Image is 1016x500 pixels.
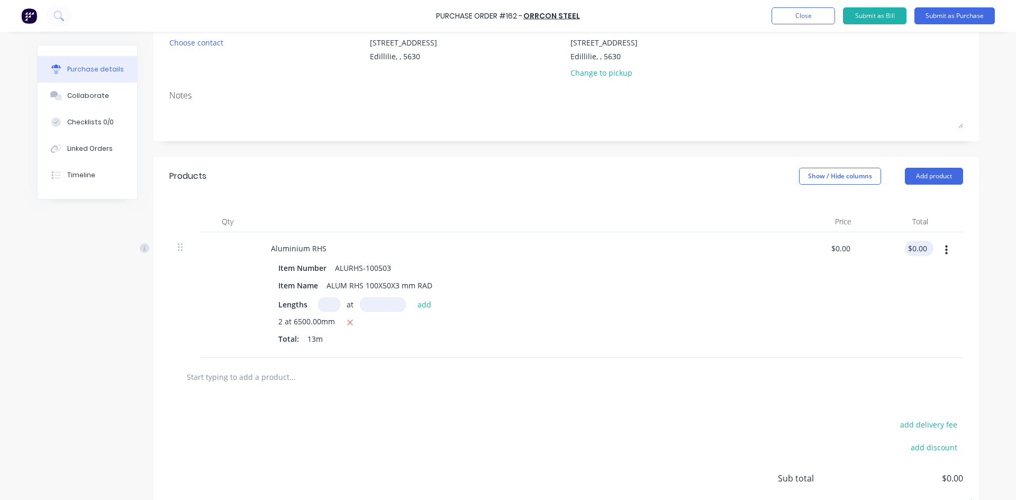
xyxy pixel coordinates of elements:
div: Checklists 0/0 [67,117,114,127]
div: at [347,299,353,310]
button: Linked Orders [38,135,137,162]
button: Purchase details [38,56,137,83]
button: Submit as Bill [843,7,906,24]
span: 2 at 6500.00mm [278,316,335,329]
button: Checklists 0/0 [38,109,137,135]
div: Price [783,211,860,232]
span: Lengths [278,299,307,310]
div: Edillilie, , 5630 [370,51,437,62]
div: [STREET_ADDRESS] [570,37,638,48]
button: add [412,298,437,311]
div: Item Name [274,278,322,293]
button: add discount [904,440,963,454]
div: Notes [169,89,963,102]
div: Linked Orders [67,144,113,153]
a: Orrcon Steel [523,11,580,21]
div: ALURHS-100503 [331,260,395,276]
img: Factory [21,8,37,24]
div: Purchase Order #162 - [436,11,522,22]
div: ALUM RHS 100X50X3 mm RAD [322,278,437,293]
button: Add product [905,168,963,185]
button: Submit as Purchase [914,7,995,24]
div: Collaborate [67,91,109,101]
button: Show / Hide columns [799,168,881,185]
span: Total: [278,333,299,344]
input: Start typing to add a product... [186,366,398,387]
div: Aluminium RHS [262,241,335,256]
span: $0.00 [857,472,963,485]
div: Change to pickup [570,67,638,78]
div: Products [169,170,206,183]
div: Total [860,211,937,232]
div: Item Number [274,260,331,276]
button: Timeline [38,162,137,188]
div: [STREET_ADDRESS] [370,37,437,48]
button: Close [772,7,835,24]
button: add delivery fee [894,417,963,431]
div: Purchase details [67,65,124,74]
span: 13m [307,333,323,344]
div: Qty [201,211,254,232]
span: Sub total [778,472,857,485]
div: Choose contact [169,37,223,48]
div: Edillilie, , 5630 [570,51,638,62]
button: Collaborate [38,83,137,109]
div: Timeline [67,170,95,180]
